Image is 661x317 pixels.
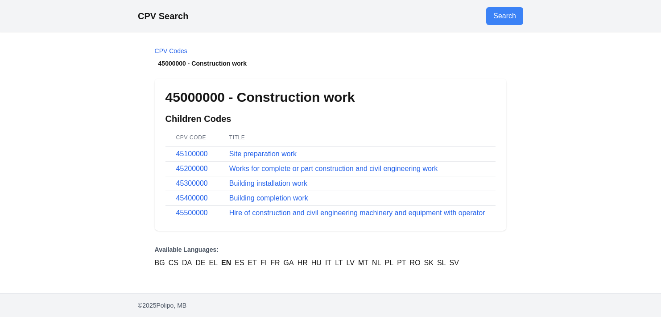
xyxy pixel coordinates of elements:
th: CPV Code [165,129,219,147]
a: DA [182,258,192,268]
a: HU [311,258,322,268]
a: LT [335,258,343,268]
a: BG [155,258,165,268]
a: EL [209,258,218,268]
a: FR [270,258,280,268]
a: CS [169,258,178,268]
a: SL [437,258,446,268]
a: 45200000 [176,165,208,172]
a: SV [450,258,459,268]
a: EN [221,258,231,268]
a: 45100000 [176,150,208,158]
a: FI [260,258,267,268]
a: DE [195,258,205,268]
a: IT [325,258,331,268]
a: Go to search [486,7,523,25]
a: HR [297,258,308,268]
a: LV [347,258,355,268]
a: Building completion work [229,194,308,202]
a: ES [235,258,244,268]
h2: Children Codes [165,113,496,125]
a: PL [385,258,394,268]
nav: Language Versions [155,245,507,268]
a: 45400000 [176,194,208,202]
a: Building installation work [229,179,307,187]
a: 45300000 [176,179,208,187]
a: RO [410,258,421,268]
a: SK [424,258,434,268]
a: GA [284,258,294,268]
a: MT [358,258,368,268]
a: PT [397,258,406,268]
a: CPV Search [138,11,188,21]
th: Title [219,129,496,147]
li: 45000000 - Construction work [155,59,507,68]
p: © 2025 Polipo, MB [138,301,523,310]
p: Available Languages: [155,245,507,254]
a: Site preparation work [229,150,297,158]
a: CPV Codes [155,47,187,54]
a: Works for complete or part construction and civil engineering work [229,165,438,172]
a: ET [248,258,257,268]
h1: 45000000 - Construction work [165,89,496,105]
nav: Breadcrumb [155,46,507,68]
a: 45500000 [176,209,208,217]
a: NL [372,258,381,268]
a: Hire of construction and civil engineering machinery and equipment with operator [229,209,485,217]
